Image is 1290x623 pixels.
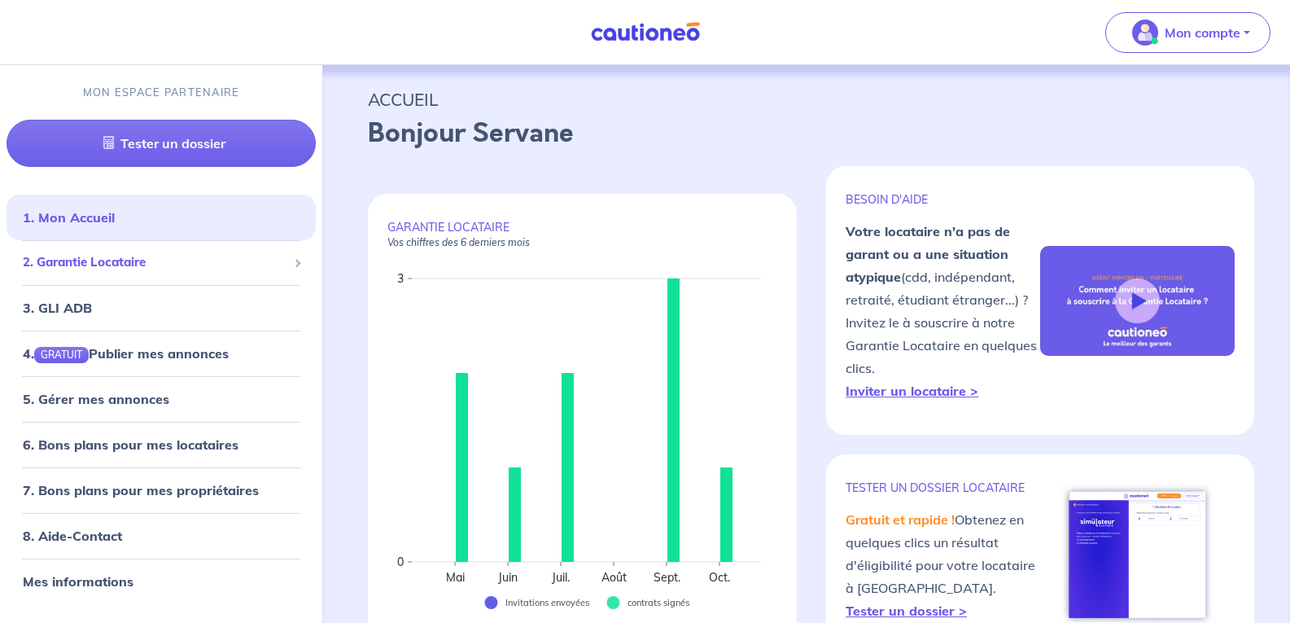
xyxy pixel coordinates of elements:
a: Tester un dossier [7,120,316,167]
button: illu_account_valid_menu.svgMon compte [1105,12,1270,53]
p: TESTER un dossier locataire [846,480,1040,495]
text: Août [601,570,627,585]
text: 3 [397,271,404,286]
a: 4.GRATUITPublier mes annonces [23,345,229,362]
text: 0 [397,555,404,569]
em: Vos chiffres des 6 derniers mois [387,236,530,248]
em: Gratuit et rapide ! [846,511,955,528]
div: 4.GRATUITPublier mes annonces [7,337,316,370]
div: 1. Mon Accueil [7,201,316,234]
p: Mon compte [1165,23,1240,42]
a: 3. GLI ADB [23,300,92,316]
div: 3. GLI ADB [7,292,316,324]
p: ACCUEIL [368,85,1244,114]
a: 8. Aide-Contact [23,528,122,544]
strong: Votre locataire n'a pas de garant ou a une situation atypique [846,223,1010,285]
p: Obtenez en quelques clics un résultat d'éligibilité pour votre locataire à [GEOGRAPHIC_DATA]. [846,508,1040,622]
a: Inviter un locataire > [846,383,978,399]
a: 5. Gérer mes annonces [23,391,169,407]
a: 6. Bons plans pour mes locataires [23,437,238,453]
p: (cdd, indépendant, retraité, étudiant étranger...) ? Invitez le à souscrire à notre Garantie Loca... [846,220,1040,402]
img: video-gli-new-none.jpg [1040,246,1235,356]
div: 6. Bons plans pour mes locataires [7,428,316,461]
a: 7. Bons plans pour mes propriétaires [23,482,259,498]
p: Bonjour Servane [368,114,1244,153]
div: 7. Bons plans pour mes propriétaires [7,474,316,507]
p: BESOIN D'AIDE [846,192,1040,207]
div: 2. Garantie Locataire [7,247,316,279]
text: Juin [497,570,518,585]
span: 2. Garantie Locataire [23,253,287,272]
a: Tester un dossier > [846,603,967,619]
img: illu_account_valid_menu.svg [1132,20,1158,46]
text: Mai [446,570,465,585]
div: Mes informations [7,565,316,598]
a: Mes informations [23,573,133,590]
text: Oct. [709,570,730,585]
a: 1. Mon Accueil [23,209,115,226]
text: Sept. [654,570,680,585]
div: 8. Aide-Contact [7,520,316,552]
p: MON ESPACE PARTENAIRE [83,85,240,100]
p: GARANTIE LOCATAIRE [387,220,777,249]
text: Juil. [551,570,570,585]
img: Cautioneo [584,22,706,42]
div: 5. Gérer mes annonces [7,383,316,415]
